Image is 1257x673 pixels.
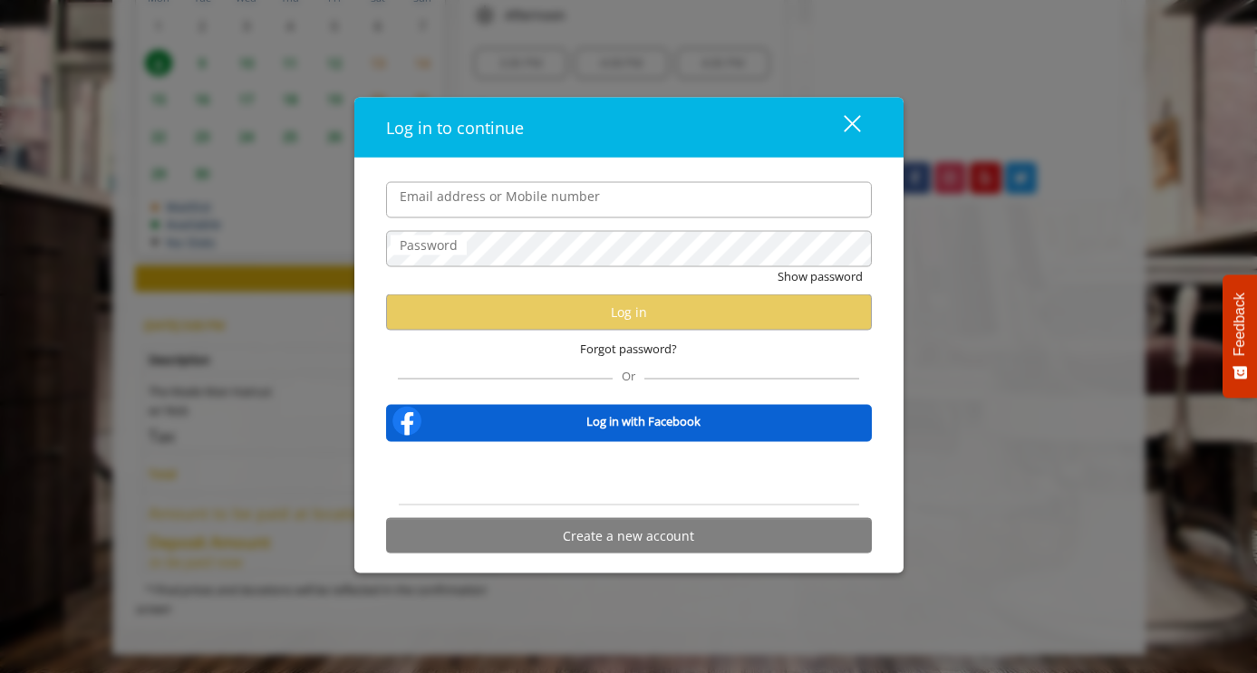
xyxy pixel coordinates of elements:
[613,368,644,384] span: Or
[386,230,872,266] input: Password
[586,411,701,430] b: Log in with Facebook
[386,116,524,138] span: Log in to continue
[580,339,677,358] span: Forgot password?
[529,454,729,494] iframe: Sign in with Google Button
[391,235,467,255] label: Password
[1223,274,1257,398] button: Feedback - Show survey
[1232,293,1248,356] span: Feedback
[386,518,872,553] button: Create a new account
[389,403,425,439] img: facebook-logo
[386,294,872,330] button: Log in
[778,266,863,285] button: Show password
[810,109,872,146] button: close dialog
[823,114,859,141] div: close dialog
[386,181,872,217] input: Email address or Mobile number
[391,186,609,206] label: Email address or Mobile number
